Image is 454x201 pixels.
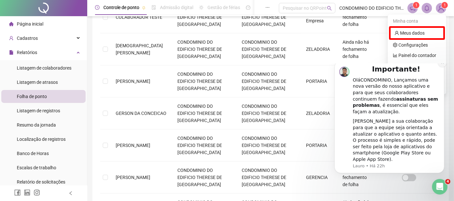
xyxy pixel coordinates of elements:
td: CONDOMINIO DO EDIFICIO THERESE DE [GEOGRAPHIC_DATA] [237,33,301,65]
span: [PERSON_NAME] [116,79,150,84]
span: dashboard [246,5,250,10]
span: sun [199,5,204,10]
span: GERSON DA CONCEICAO [116,111,166,116]
span: flag [393,62,397,69]
span: Listagem de registros [17,108,60,113]
span: Idioma [400,62,437,69]
td: CONDOMINIO DO EDIFICIO THERESE DE [GEOGRAPHIC_DATA] [172,162,237,194]
span: home [9,22,14,26]
span: Listagem de atrasos [17,80,58,85]
span: linkedin [24,189,30,196]
span: file-done [152,5,156,10]
td: ZELADORIA [301,33,337,65]
td: CONDOMINIO DO EDIFICIO THERESE DE [GEOGRAPHIC_DATA] [172,33,237,65]
iframe: Intercom notifications mensagem [325,63,454,184]
span: notification [410,5,416,11]
div: OláCONDOMINIO, Lançamos uma nova versão do nosso aplicativo e para que seus colaboradores continu... [28,14,115,52]
span: 1 [444,3,446,7]
span: Banco de Horas [17,151,49,156]
a: setting Configurações [393,42,428,48]
span: file [9,50,14,55]
td: ZELADORIA [301,97,337,129]
td: CONDOMINIO DO EDIFICIO THERESE DE [GEOGRAPHIC_DATA] [237,65,301,97]
span: Controle de ponto [103,5,139,10]
span: [DEMOGRAPHIC_DATA][PERSON_NAME] [116,43,163,55]
div: [PERSON_NAME] a sua colaboração para que a equipe seja orientada a atualizar o aplicativo o quant... [28,55,115,99]
span: CONDOMINIO DO EDIFICIO THERESE DE [GEOGRAPHIC_DATA] [339,5,404,12]
td: Minha Empresa [301,1,337,33]
td: CONDOMINIO DO EDIFICIO THERESE DE [GEOGRAPHIC_DATA] [172,97,237,129]
span: Folha de ponto [17,94,47,99]
td: CONDOMINIO DO EDIFICIO THERESE DE [GEOGRAPHIC_DATA] [237,129,301,162]
span: ellipsis [265,5,270,10]
span: Página inicial [17,21,43,27]
td: GERENCIA [301,162,337,194]
div: Minha conta [389,16,445,26]
span: left [69,191,73,195]
span: Admissão digital [160,5,193,10]
td: CONDOMINIO DO EDIFICIO THERESE DE [GEOGRAPHIC_DATA] [172,65,237,97]
span: [PERSON_NAME] [116,175,150,180]
span: 1 [415,3,417,7]
a: user Meus dados [395,30,425,36]
span: Ainda não há fechamento de folha [343,39,369,59]
span: 4 [445,179,450,184]
span: Listagem de colaboradores [17,65,71,71]
td: PORTARIA [301,65,337,97]
td: PORTARIA [301,129,337,162]
sup: Atualize o seu contato no menu Meus Dados [441,2,448,8]
span: Ainda não há fechamento de folha [343,7,369,27]
td: CONDOMINIO DO EDIFICIO THERESE DE [GEOGRAPHIC_DATA] [237,162,301,194]
span: [PERSON_NAME] [116,143,150,148]
sup: 1 [413,2,419,8]
iframe: Intercom live chat [432,179,448,195]
a: bar-chart Painel do contador [393,53,436,58]
span: Gestão de férias [207,5,240,10]
span: user-add [9,36,14,40]
span: Resumo da jornada [17,122,56,128]
span: Relatório de solicitações [17,179,65,184]
td: CONDOMINIO DO EDIFICIO THERESE DE [GEOGRAPHIC_DATA] [172,1,237,33]
span: search [327,6,332,11]
span: Localização de registros [17,137,66,142]
span: bell [424,5,430,11]
span: COLABORADOR TESTE [116,15,162,20]
span: Cadastros [17,36,38,41]
span: Relatórios [17,50,37,55]
img: Profile image for Lauro [15,3,25,14]
td: CONDOMINIO DO EDIFICIO THERESE DE [GEOGRAPHIC_DATA] [237,97,301,129]
span: clock-circle [95,5,100,10]
span: Escalas de trabalho [17,165,56,170]
div: Message content [28,2,115,99]
span: facebook [14,189,21,196]
td: CONDOMINIO DO EDIFICIO THERESE DE [GEOGRAPHIC_DATA] [172,129,237,162]
b: Importante! [47,2,95,10]
span: pushpin [142,6,146,10]
td: CONDOMINIO DO EDIFICIO THERESE DE [GEOGRAPHIC_DATA] [237,1,301,33]
img: 88218 [436,3,446,13]
p: Message from Lauro, sent Há 22h [28,100,115,106]
span: instagram [34,189,40,196]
